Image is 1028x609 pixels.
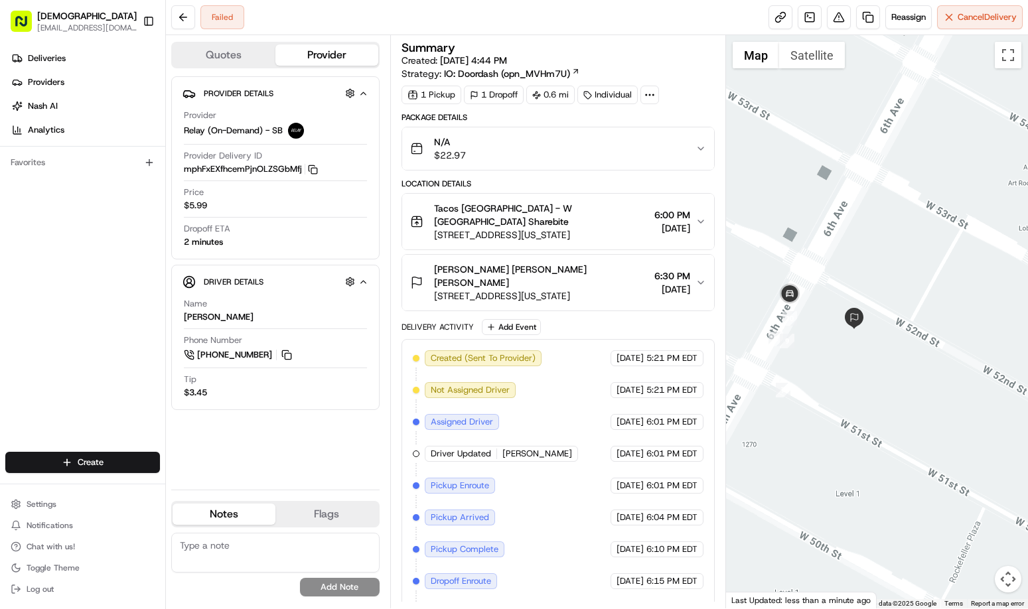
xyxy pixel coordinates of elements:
button: Start new chat [226,131,242,147]
div: 7 [776,383,790,397]
a: Powered byPylon [94,224,161,235]
span: Driver Updated [431,448,491,460]
span: [DATE] [654,222,690,235]
button: Reassign [885,5,932,29]
span: Not Assigned Driver [431,384,510,396]
img: Google [729,591,773,608]
button: Toggle Theme [5,559,160,577]
div: 💻 [112,194,123,204]
span: Deliveries [28,52,66,64]
button: Toggle fullscreen view [995,42,1021,68]
span: 5:21 PM EDT [646,352,698,364]
span: Phone Number [184,334,242,346]
span: Tacos [GEOGRAPHIC_DATA] - W [GEOGRAPHIC_DATA] Sharebite [434,202,650,228]
input: Clear [35,86,219,100]
a: Deliveries [5,48,165,69]
div: 2 minutes [184,236,223,248]
span: N/A [434,135,466,149]
span: Pickup Enroute [431,480,489,492]
button: Add Event [482,319,541,335]
span: Price [184,186,204,198]
a: [PHONE_NUMBER] [184,348,294,362]
span: Map data ©2025 Google [864,600,936,607]
h3: Summary [402,42,455,54]
span: Provider Details [204,88,273,99]
span: [DATE] [617,352,644,364]
span: Knowledge Base [27,192,102,206]
button: Show satellite imagery [779,42,845,68]
span: [DATE] [617,416,644,428]
div: Strategy: [402,67,580,80]
span: 6:00 PM [654,208,690,222]
button: Tacos [GEOGRAPHIC_DATA] - W [GEOGRAPHIC_DATA] Sharebite[STREET_ADDRESS][US_STATE]6:00 PM[DATE] [402,194,715,249]
span: Create [78,456,104,468]
button: CancelDelivery [937,5,1023,29]
div: Start new chat [45,127,218,140]
span: 6:15 PM EDT [646,575,698,587]
div: We're available if you need us! [45,140,168,151]
button: Notifications [5,516,160,535]
span: Dropoff Enroute [431,575,491,587]
span: API Documentation [125,192,213,206]
a: Terms (opens in new tab) [944,600,963,607]
button: Quotes [173,44,275,66]
span: $22.97 [434,149,466,162]
span: 6:30 PM [654,269,690,283]
span: Provider Delivery ID [184,150,262,162]
a: IO: Doordash (opn_MVHm7U) [444,67,580,80]
span: Driver Details [204,277,263,287]
span: [STREET_ADDRESS][US_STATE] [434,289,650,303]
button: Settings [5,495,160,513]
button: [DEMOGRAPHIC_DATA][EMAIL_ADDRESS][DOMAIN_NAME] [5,5,137,37]
span: Reassign [891,11,926,23]
span: [DATE] [617,575,644,587]
img: Nash [13,13,40,40]
span: Settings [27,499,56,509]
span: [DATE] [617,384,644,396]
span: Chat with us! [27,541,75,552]
span: [DEMOGRAPHIC_DATA] [37,9,137,23]
span: 5:21 PM EDT [646,384,698,396]
span: Providers [28,76,64,88]
a: Analytics [5,119,165,141]
a: 📗Knowledge Base [8,187,107,211]
span: $5.99 [184,200,207,212]
div: 9 [780,334,794,348]
span: [DATE] [654,283,690,296]
a: Report a map error [971,600,1024,607]
div: 8 [769,332,783,346]
div: 10 [782,311,797,326]
button: Provider [275,44,378,66]
button: Create [5,452,160,473]
button: Notes [173,504,275,525]
button: Log out [5,580,160,598]
span: [EMAIL_ADDRESS][DOMAIN_NAME] [37,23,137,33]
a: Providers [5,72,165,93]
span: [DATE] [617,480,644,492]
button: mphFxEXfhcemPjnOLZSGbMfj [184,163,318,175]
button: Chat with us! [5,537,160,556]
span: 6:01 PM EDT [646,480,698,492]
span: 6:10 PM EDT [646,543,698,555]
div: 1 Pickup [402,86,461,104]
div: Favorites [5,152,160,173]
span: 6:04 PM EDT [646,511,698,523]
span: Log out [27,584,54,594]
span: [DATE] [617,543,644,555]
span: 6:01 PM EDT [646,448,698,460]
button: Map camera controls [995,566,1021,592]
p: Welcome 👋 [13,53,242,74]
div: Package Details [402,112,715,123]
span: Pylon [132,225,161,235]
a: Open this area in Google Maps (opens a new window) [729,591,773,608]
button: N/A$22.97 [402,127,715,170]
div: Location Details [402,178,715,189]
span: Provider [184,109,216,121]
div: [PERSON_NAME] [184,311,254,323]
span: Relay (On-Demand) - SB [184,125,283,137]
img: relay_logo_black.png [288,123,304,139]
button: Provider Details [183,82,368,104]
span: Toggle Theme [27,563,80,573]
a: Nash AI [5,96,165,117]
div: Delivery Activity [402,322,474,332]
